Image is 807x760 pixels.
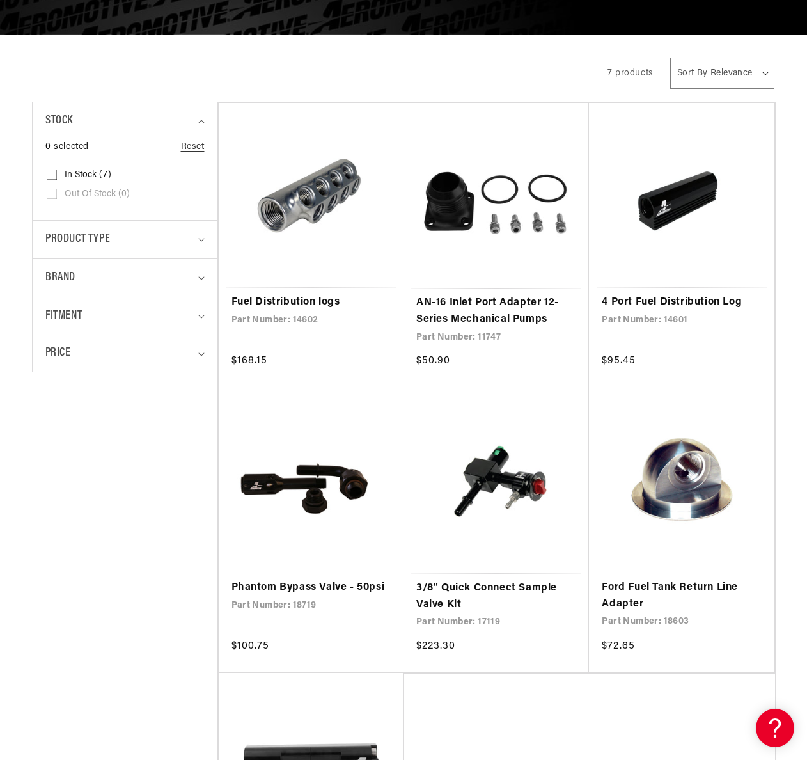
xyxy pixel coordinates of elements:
span: 7 products [607,68,654,78]
a: Phantom Bypass Valve - 50psi [231,580,391,596]
a: AN-16 Inlet Port Adapter 12-Series Mechanical Pumps [416,295,576,328]
span: Brand [45,269,75,287]
summary: Product type (0 selected) [45,221,205,258]
a: 3/8" Quick Connect Sample Valve Kit [416,580,576,613]
summary: Stock (0 selected) [45,102,205,140]
span: Price [45,345,70,362]
summary: Price [45,335,205,372]
span: In stock (7) [65,170,111,181]
a: Ford Fuel Tank Return Line Adapter [602,580,761,612]
span: Stock [45,112,73,131]
span: Product type [45,230,110,249]
a: 4 Port Fuel Distribution Log [602,294,761,311]
summary: Fitment (0 selected) [45,297,205,335]
span: 0 selected [45,140,89,154]
span: Out of stock (0) [65,189,130,200]
summary: Brand (0 selected) [45,259,205,297]
a: Reset [181,140,205,154]
span: Fitment [45,307,82,326]
a: Fuel Distribution logs [231,294,391,311]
